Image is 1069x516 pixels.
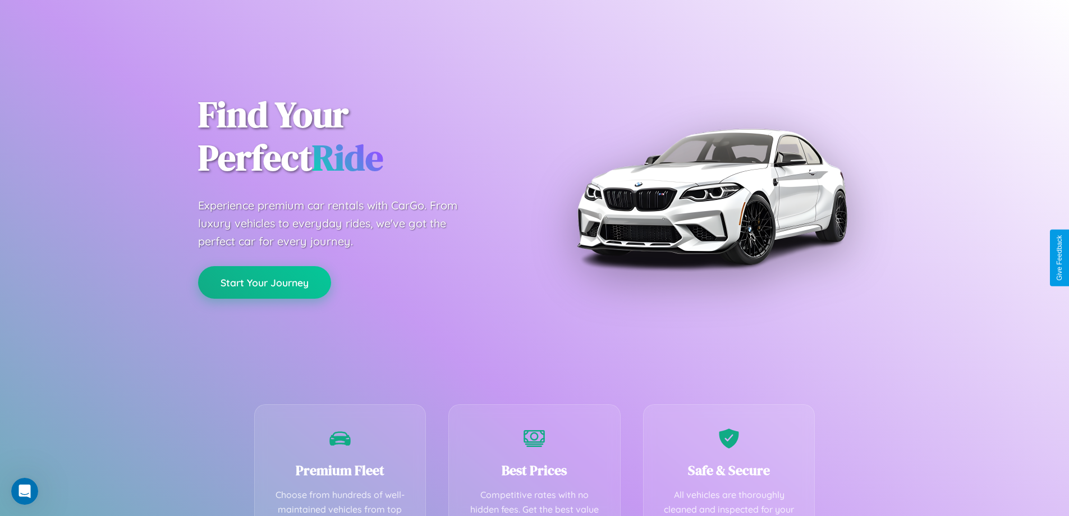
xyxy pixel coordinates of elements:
h3: Safe & Secure [660,461,798,480]
iframe: Intercom live chat [11,478,38,505]
h3: Best Prices [466,461,603,480]
div: Give Feedback [1056,235,1063,281]
h1: Find Your Perfect [198,93,518,180]
img: Premium BMW car rental vehicle [571,56,852,337]
p: Experience premium car rentals with CarGo. From luxury vehicles to everyday rides, we've got the ... [198,197,479,250]
h3: Premium Fleet [272,461,409,480]
span: Ride [312,133,383,182]
button: Start Your Journey [198,266,331,299]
